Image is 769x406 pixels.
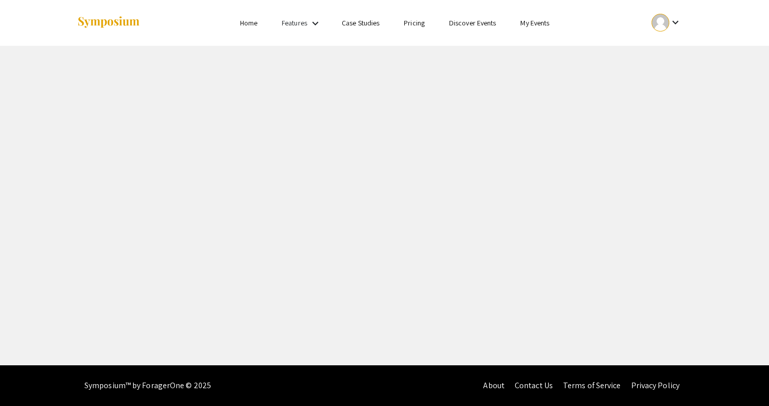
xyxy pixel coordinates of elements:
a: Terms of Service [563,380,621,391]
button: Expand account dropdown [641,11,692,34]
a: My Events [520,18,549,27]
a: Contact Us [515,380,553,391]
a: Pricing [404,18,425,27]
a: Home [240,18,257,27]
a: Features [282,18,307,27]
a: Privacy Policy [631,380,679,391]
img: Symposium by ForagerOne [77,16,140,30]
div: Symposium™ by ForagerOne © 2025 [84,365,211,406]
a: About [483,380,505,391]
mat-icon: Expand account dropdown [669,16,682,28]
mat-icon: Expand Features list [309,17,321,30]
a: Discover Events [449,18,496,27]
a: Case Studies [342,18,379,27]
iframe: Chat [726,360,761,398]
